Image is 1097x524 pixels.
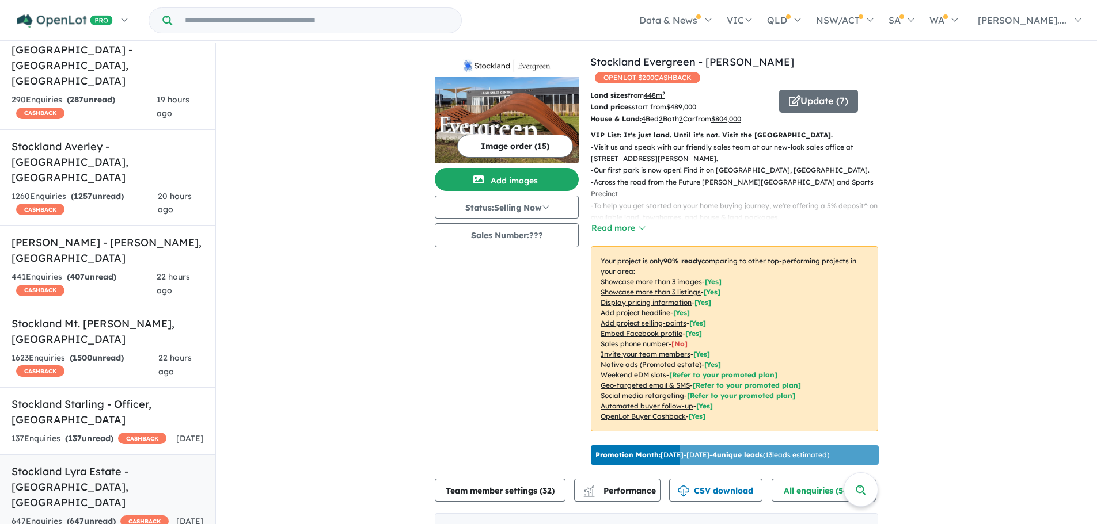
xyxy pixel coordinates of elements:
[601,401,693,410] u: Automated buyer follow-up
[542,485,552,496] span: 32
[590,113,770,125] p: Bed Bath Car from
[118,433,166,444] span: CASHBACK
[772,479,876,502] button: All enquiries (568)
[705,277,722,286] span: [ Yes ]
[662,90,665,97] sup: 2
[693,381,801,389] span: [Refer to your promoted plan]
[71,191,124,201] strong: ( unread)
[16,285,64,296] span: CASHBACK
[439,59,574,72] img: Stockland Evergreen - Clyde Logo
[601,288,701,296] u: Showcase more than 3 listings
[158,353,192,377] span: 22 hours ago
[711,114,741,123] u: $ 804,000
[595,72,700,83] span: OPENLOT $ 200 CASHBACK
[591,221,645,235] button: Read more
[689,319,706,327] span: [ Yes ]
[12,316,204,347] h5: Stockland Mt. [PERSON_NAME] , [GEOGRAPHIC_DATA]
[70,353,124,363] strong: ( unread)
[712,450,763,459] b: 4 unique leads
[12,42,204,89] h5: [GEOGRAPHIC_DATA] - [GEOGRAPHIC_DATA] , [GEOGRAPHIC_DATA]
[435,479,565,502] button: Team member settings (32)
[590,90,770,101] p: from
[65,433,113,443] strong: ( unread)
[678,485,689,497] img: download icon
[673,308,690,317] span: [ Yes ]
[669,370,777,379] span: [Refer to your promoted plan]
[595,450,829,460] p: [DATE] - [DATE] - ( 13 leads estimated)
[590,114,642,123] b: House & Land:
[779,90,858,113] button: Update (7)
[590,55,794,68] a: Stockland Evergreen - [PERSON_NAME]
[601,381,690,389] u: Geo-targeted email & SMS
[435,196,579,219] button: Status:Selling Now
[644,91,665,100] u: 448 m
[601,277,702,286] u: Showcase more than 3 images
[73,353,92,363] span: 1500
[435,168,579,191] button: Add images
[642,114,646,123] u: 4
[590,101,770,113] p: start from
[591,129,878,141] p: VIP List: It's just land. Until it's not. Visit the [GEOGRAPHIC_DATA].
[659,114,663,123] u: 2
[601,370,666,379] u: Weekend eDM slots
[16,204,64,215] span: CASHBACK
[601,360,701,369] u: Native ads (Promoted estate)
[590,102,632,111] b: Land prices
[176,433,204,443] span: [DATE]
[601,391,684,400] u: Social media retargeting
[12,432,166,446] div: 137 Enquir ies
[12,464,204,510] h5: Stockland Lyra Estate - [GEOGRAPHIC_DATA] , [GEOGRAPHIC_DATA]
[584,485,594,492] img: line-chart.svg
[978,14,1066,26] span: [PERSON_NAME]....
[601,298,692,307] u: Display pricing information
[591,200,887,224] p: - To help you get started on your home buying journey, we're offering a 5% deposit^ on all availa...
[669,479,762,502] button: CSV download
[574,479,661,502] button: Performance
[74,191,92,201] span: 1257
[435,223,579,247] button: Sales Number:???
[12,139,204,185] h5: Stockland Averley - [GEOGRAPHIC_DATA] , [GEOGRAPHIC_DATA]
[12,396,204,427] h5: Stockland Starling - Officer , [GEOGRAPHIC_DATA]
[457,135,573,158] button: Image order (15)
[435,54,579,163] a: Stockland Evergreen - Clyde LogoStockland Evergreen - Clyde
[689,412,705,420] span: [Yes]
[174,8,459,33] input: Try estate name, suburb, builder or developer
[704,288,720,296] span: [ Yes ]
[694,298,711,307] span: [ Yes ]
[704,360,721,369] span: [Yes]
[68,433,82,443] span: 137
[12,190,158,217] div: 1260 Enquir ies
[693,350,710,358] span: [ Yes ]
[696,401,713,410] span: [Yes]
[67,271,116,282] strong: ( unread)
[601,308,670,317] u: Add project headline
[595,450,661,459] b: Promotion Month:
[666,102,696,111] u: $ 489,000
[601,412,686,420] u: OpenLot Buyer Cashback
[591,177,887,200] p: - Across the road from the Future [PERSON_NAME][GEOGRAPHIC_DATA] and Sports Precinct
[158,191,192,215] span: 20 hours ago
[70,271,85,282] span: 407
[679,114,683,123] u: 2
[583,489,595,496] img: bar-chart.svg
[157,271,190,296] span: 22 hours ago
[585,485,656,496] span: Performance
[157,94,189,118] span: 19 hours ago
[591,246,878,431] p: Your project is only comparing to other top-performing projects in your area: - - - - - - - - - -...
[601,329,682,338] u: Embed Facebook profile
[687,391,795,400] span: [Refer to your promoted plan]
[16,108,64,119] span: CASHBACK
[12,270,157,298] div: 441 Enquir ies
[601,350,690,358] u: Invite your team members
[601,319,686,327] u: Add project selling-points
[12,235,204,266] h5: [PERSON_NAME] - [PERSON_NAME] , [GEOGRAPHIC_DATA]
[685,329,702,338] span: [ Yes ]
[12,93,157,121] div: 290 Enquir ies
[12,351,158,379] div: 1623 Enquir ies
[591,165,887,176] p: - Our first park is now open! Find it on [GEOGRAPHIC_DATA], [GEOGRAPHIC_DATA].
[590,91,628,100] b: Land sizes
[67,94,115,105] strong: ( unread)
[671,339,688,348] span: [ No ]
[16,365,64,377] span: CASHBACK
[663,257,701,265] b: 90 % ready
